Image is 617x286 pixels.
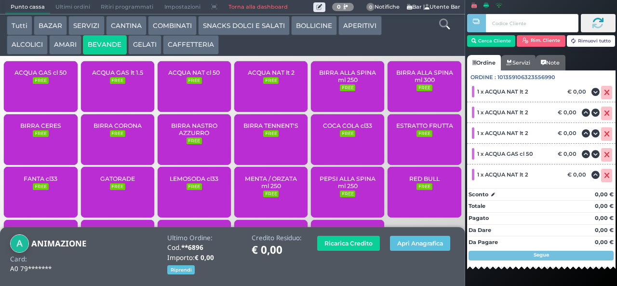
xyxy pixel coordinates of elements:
[467,35,516,47] button: Cerca Cliente
[187,77,202,84] small: FREE
[486,14,578,32] input: Codice Cliente
[24,175,57,182] span: FANTA cl33
[167,244,241,251] h4: Cod.
[34,16,67,35] button: BAZAR
[536,55,565,70] a: Note
[534,252,549,258] strong: Segue
[94,122,142,129] span: BIRRA CORONA
[469,215,489,221] strong: Pagato
[416,130,432,137] small: FREE
[167,234,241,242] h4: Ultimo Ordine:
[337,3,341,10] b: 0
[100,175,135,182] span: GATORADE
[477,150,533,157] span: 1 x ACQUA GAS cl 50
[110,130,125,137] small: FREE
[319,69,376,83] span: BIRRA ALLA SPINA ml 250
[595,227,614,233] strong: 0,00 €
[501,55,536,70] a: Servizi
[396,69,453,83] span: BIRRA ALLA SPINA ml 300
[252,244,302,256] h1: € 0,00
[83,35,126,54] button: BEVANDE
[595,191,614,198] strong: 0,00 €
[167,265,195,274] button: Riprendi
[110,77,125,84] small: FREE
[167,254,241,261] h4: Importo:
[170,175,218,182] span: LEMOSODA cl33
[50,0,95,14] span: Ultimi ordini
[477,171,528,178] span: 1 x ACQUA NAT lt 2
[338,16,381,35] button: APERITIVI
[469,191,488,199] strong: Sconto
[195,253,214,262] b: € 0,00
[92,69,143,76] span: ACQUA GAS lt 1.5
[187,183,202,190] small: FREE
[396,122,453,129] span: ESTRATTO FRUTTA
[340,130,355,137] small: FREE
[5,0,50,14] span: Punto cassa
[159,0,206,14] span: Impostazioni
[243,122,298,129] span: BIRRA TENNENT'S
[477,130,528,136] span: 1 x ACQUA NAT lt 2
[469,239,498,245] strong: Da Pagare
[470,73,496,82] span: Ordine :
[477,88,528,95] span: 1 x ACQUA NAT lt 2
[366,3,375,12] span: 0
[469,203,485,209] strong: Totale
[497,73,555,82] span: 101359106323556990
[187,137,202,144] small: FREE
[14,69,67,76] span: ACQUA GAS cl 50
[7,35,48,54] button: ALCOLICI
[416,84,432,91] small: FREE
[223,0,293,14] a: Torna alla dashboard
[291,16,337,35] button: BOLLICINE
[263,77,279,84] small: FREE
[95,0,159,14] span: Ritiri programmati
[567,35,616,47] button: Rimuovi tutto
[248,69,295,76] span: ACQUA NAT lt 2
[595,239,614,245] strong: 0,00 €
[323,122,372,129] span: COCA COLA cl33
[7,16,32,35] button: Tutti
[168,69,220,76] span: ACQUA NAT cl 50
[10,234,29,253] img: ANIMAZIONE
[390,236,450,251] button: Apri Anagrafica
[409,175,440,182] span: RED BULL
[416,183,432,190] small: FREE
[263,130,279,137] small: FREE
[242,175,300,190] span: MENTA / ORZATA ml 250
[556,109,581,116] div: € 0,00
[128,35,161,54] button: GELATI
[110,183,125,190] small: FREE
[477,109,528,116] span: 1 x ACQUA NAT lt 2
[517,35,565,47] button: Rim. Cliente
[469,227,491,233] strong: Da Dare
[252,234,302,242] h4: Credito Residuo:
[340,84,355,91] small: FREE
[556,150,581,157] div: € 0,00
[467,55,501,70] a: Ordine
[20,122,61,129] span: BIRRA CERES
[595,215,614,221] strong: 0,00 €
[148,16,197,35] button: COMBINATI
[566,171,591,178] div: € 0,00
[33,183,48,190] small: FREE
[33,77,48,84] small: FREE
[106,16,147,35] button: CANTINA
[566,88,591,95] div: € 0,00
[68,16,104,35] button: SERVIZI
[198,16,290,35] button: SNACKS DOLCI E SALATI
[556,130,581,136] div: € 0,00
[166,122,223,136] span: BIRRA NASTRO AZZURRO
[163,35,219,54] button: CAFFETTERIA
[10,256,27,263] h4: Card:
[49,35,81,54] button: AMARI
[319,175,376,190] span: PEPSI ALLA SPINA ml 250
[33,130,48,137] small: FREE
[263,191,279,197] small: FREE
[340,191,355,197] small: FREE
[317,236,380,251] button: Ricarica Credito
[31,238,86,249] b: ANIMAZIONE
[595,203,614,209] strong: 0,00 €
